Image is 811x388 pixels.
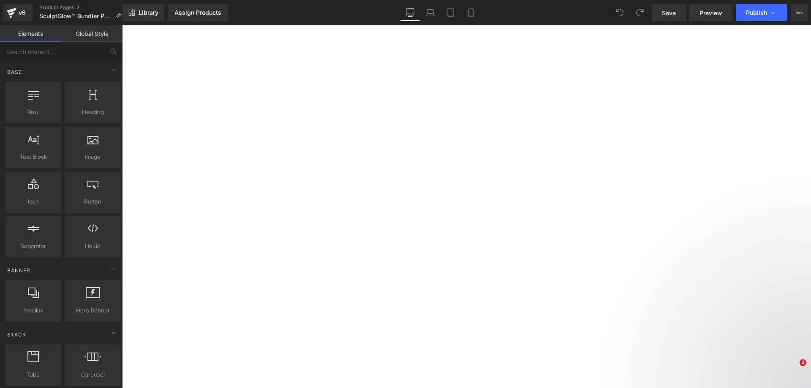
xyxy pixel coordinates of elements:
a: v6 [3,4,33,21]
span: Banner [6,266,31,274]
span: Icon [8,197,59,206]
div: v6 [17,7,27,18]
span: Preview [699,8,722,17]
span: SculptGlow™ Bundler Page [39,13,112,19]
iframe: Intercom live chat [782,359,803,380]
button: More [791,4,808,21]
span: Heading [67,108,118,117]
span: Row [8,108,59,117]
a: Desktop [400,4,420,21]
span: Base [6,68,23,76]
button: Publish [736,4,787,21]
span: Image [67,152,118,161]
span: Hero Banner [67,306,118,315]
a: New Library [122,4,164,21]
span: Separator [8,242,59,251]
a: Tablet [441,4,461,21]
button: Undo [611,4,628,21]
span: Library [139,9,158,16]
span: Button [67,197,118,206]
a: Preview [689,4,732,21]
span: Save [662,8,676,17]
span: Stack [6,331,27,339]
span: Tabs [8,370,59,379]
span: Carousel [67,370,118,379]
span: 2 [800,359,806,366]
span: Publish [746,9,767,16]
a: Product Pages [39,4,128,11]
span: Text Block [8,152,59,161]
span: Parallax [8,306,59,315]
a: Laptop [420,4,441,21]
button: Redo [631,4,648,21]
span: Liquid [67,242,118,251]
a: Global Style [61,25,122,42]
div: Assign Products [174,9,221,16]
a: Mobile [461,4,481,21]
